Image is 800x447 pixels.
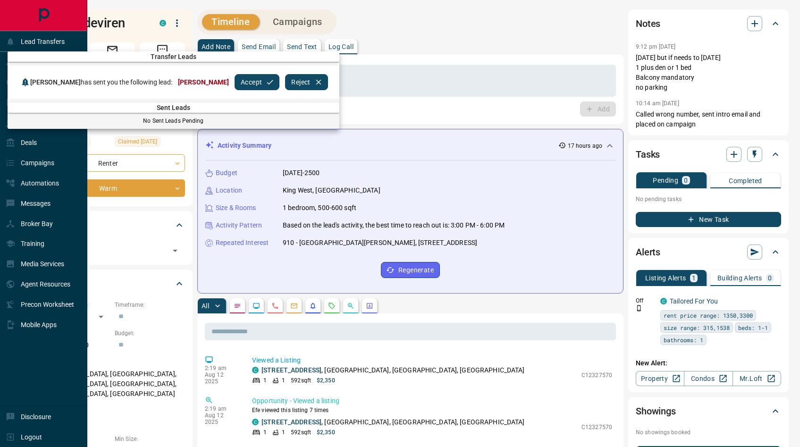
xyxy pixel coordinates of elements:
span: [PERSON_NAME] [30,78,81,86]
button: Accept [235,74,279,90]
span: has sent you the following lead: [30,78,172,86]
span: Transfer Leads [8,53,339,60]
span: [PERSON_NAME] [178,78,229,86]
button: Reject [285,74,328,90]
p: No Sent Leads Pending [8,117,339,125]
span: Sent Leads [8,104,339,111]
